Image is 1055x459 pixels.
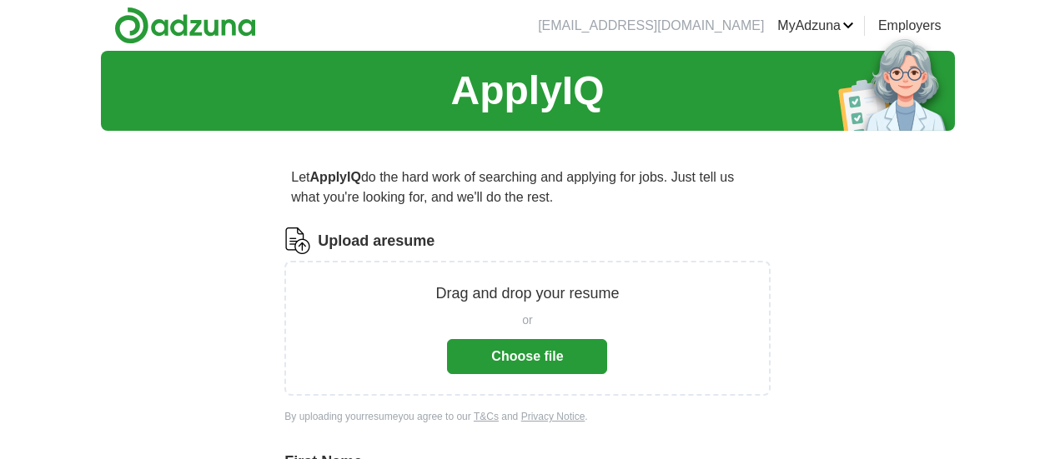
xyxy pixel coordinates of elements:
[777,16,854,36] a: MyAdzuna
[450,61,604,121] h1: ApplyIQ
[284,161,770,214] p: Let do the hard work of searching and applying for jobs. Just tell us what you're looking for, an...
[310,170,361,184] strong: ApplyIQ
[284,409,770,424] div: By uploading your resume you agree to our and .
[522,312,532,329] span: or
[318,230,435,252] label: Upload a resume
[284,227,311,254] img: CV Icon
[447,339,607,374] button: Choose file
[521,411,585,422] a: Privacy Notice
[878,16,942,36] a: Employers
[474,411,499,422] a: T&Cs
[538,16,764,36] li: [EMAIL_ADDRESS][DOMAIN_NAME]
[114,7,256,44] img: Adzuna logo
[435,282,619,305] p: Drag and drop your resume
